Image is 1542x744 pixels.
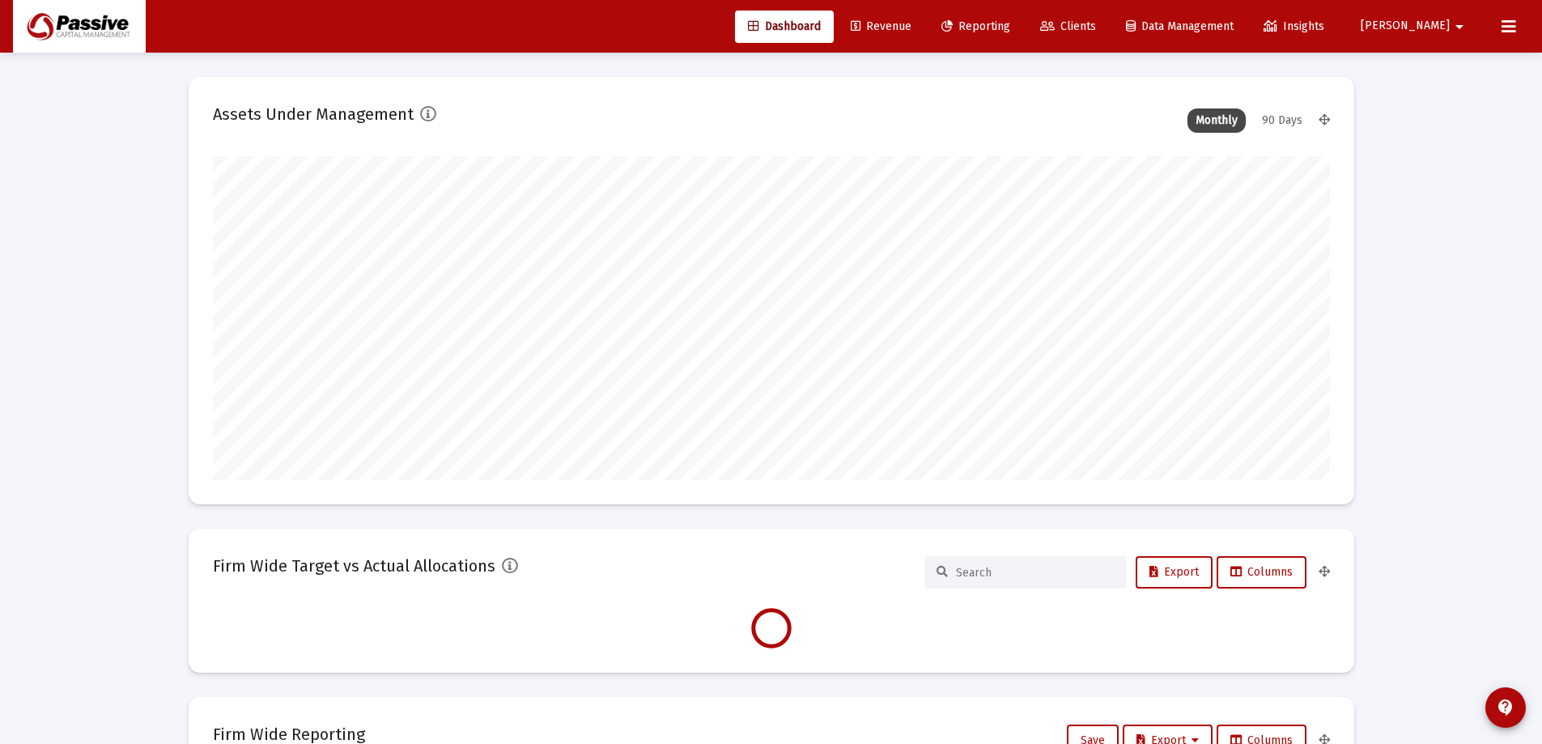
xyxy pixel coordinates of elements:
[213,553,495,579] h2: Firm Wide Target vs Actual Allocations
[25,11,134,43] img: Dashboard
[1264,19,1324,33] span: Insights
[838,11,924,43] a: Revenue
[1126,19,1234,33] span: Data Management
[1361,19,1450,33] span: [PERSON_NAME]
[735,11,834,43] a: Dashboard
[1149,565,1199,579] span: Export
[941,19,1010,33] span: Reporting
[1136,556,1213,589] button: Export
[1217,556,1306,589] button: Columns
[1254,108,1310,133] div: 90 Days
[956,566,1115,580] input: Search
[1040,19,1096,33] span: Clients
[1251,11,1337,43] a: Insights
[748,19,821,33] span: Dashboard
[1341,10,1489,42] button: [PERSON_NAME]
[1187,108,1246,133] div: Monthly
[851,19,911,33] span: Revenue
[1450,11,1469,43] mat-icon: arrow_drop_down
[1027,11,1109,43] a: Clients
[928,11,1023,43] a: Reporting
[1496,698,1515,717] mat-icon: contact_support
[1230,565,1293,579] span: Columns
[1113,11,1247,43] a: Data Management
[213,101,414,127] h2: Assets Under Management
